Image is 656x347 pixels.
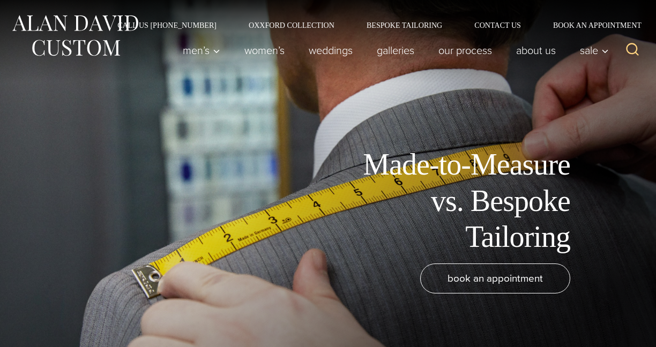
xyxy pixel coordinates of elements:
a: Contact Us [458,21,537,29]
span: book an appointment [448,270,543,286]
a: About Us [504,40,568,61]
span: Men’s [183,45,220,56]
a: Book an Appointment [537,21,645,29]
button: View Search Form [620,37,645,63]
img: Alan David Custom [11,12,139,59]
a: Bespoke Tailoring [351,21,458,29]
a: Oxxford Collection [233,21,351,29]
nav: Primary Navigation [171,40,615,61]
a: Call Us [PHONE_NUMBER] [101,21,233,29]
a: weddings [297,40,365,61]
nav: Secondary Navigation [101,21,645,29]
a: Galleries [365,40,427,61]
span: Sale [580,45,609,56]
h1: Made-to-Measure vs. Bespoke Tailoring [329,147,570,255]
a: book an appointment [420,263,570,293]
a: Our Process [427,40,504,61]
a: Women’s [233,40,297,61]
